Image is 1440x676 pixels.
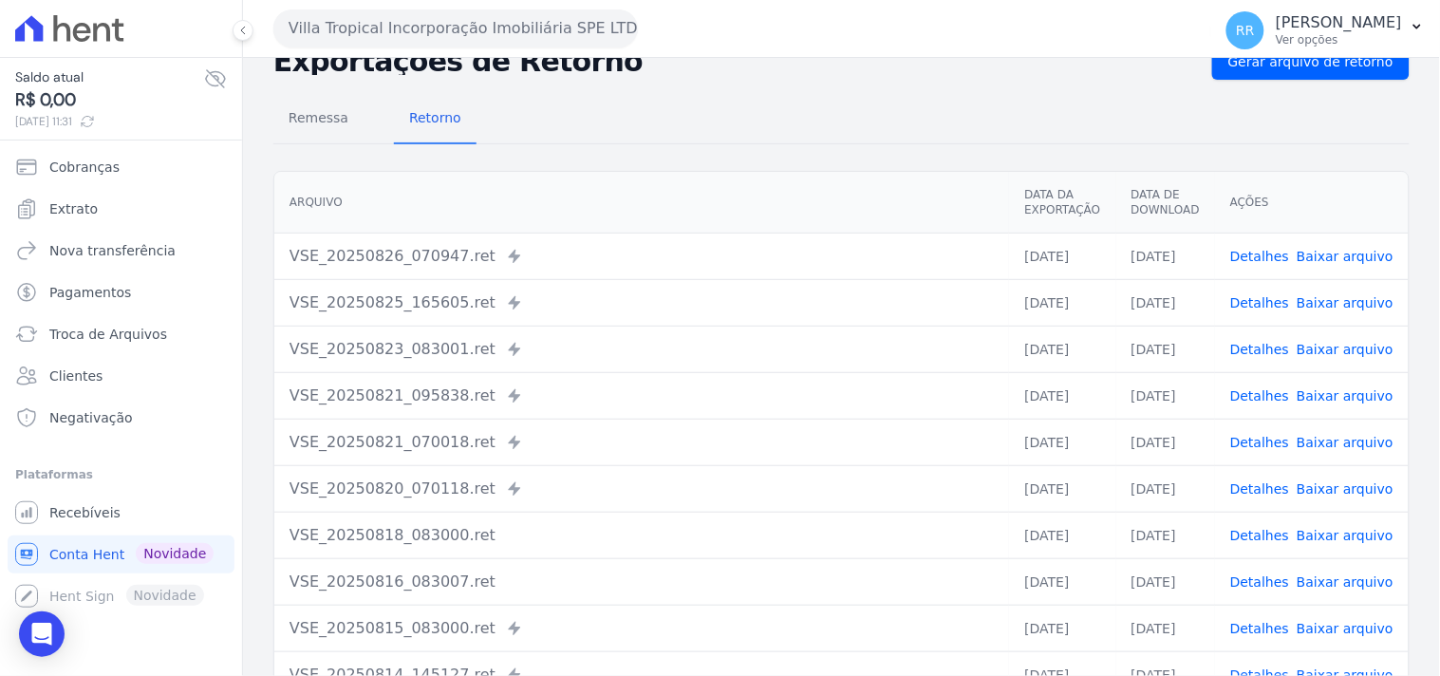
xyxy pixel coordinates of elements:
td: [DATE] [1009,233,1115,279]
a: Baixar arquivo [1297,342,1393,357]
td: [DATE] [1116,605,1215,651]
a: Baixar arquivo [1297,249,1393,264]
a: Nova transferência [8,232,234,270]
div: VSE_20250821_095838.ret [290,385,994,407]
a: Retorno [394,95,477,144]
div: VSE_20250820_070118.ret [290,478,994,500]
a: Baixar arquivo [1297,621,1393,636]
span: Retorno [398,99,473,137]
th: Data de Download [1116,172,1215,234]
td: [DATE] [1116,465,1215,512]
a: Troca de Arquivos [8,315,234,353]
a: Detalhes [1230,574,1289,590]
span: R$ 0,00 [15,87,204,113]
th: Ações [1215,172,1409,234]
a: Detalhes [1230,342,1289,357]
a: Pagamentos [8,273,234,311]
a: Detalhes [1230,528,1289,543]
span: Negativação [49,408,133,427]
span: Troca de Arquivos [49,325,167,344]
span: Clientes [49,366,103,385]
td: [DATE] [1009,465,1115,512]
a: Cobranças [8,148,234,186]
div: VSE_20250816_083007.ret [290,571,994,593]
td: [DATE] [1009,326,1115,372]
a: Clientes [8,357,234,395]
p: [PERSON_NAME] [1276,13,1402,32]
a: Conta Hent Novidade [8,535,234,573]
a: Recebíveis [8,494,234,532]
span: Saldo atual [15,67,204,87]
td: [DATE] [1116,233,1215,279]
td: [DATE] [1116,512,1215,558]
a: Baixar arquivo [1297,388,1393,404]
td: [DATE] [1116,419,1215,465]
span: Conta Hent [49,545,124,564]
a: Extrato [8,190,234,228]
td: [DATE] [1116,558,1215,605]
div: Plataformas [15,463,227,486]
td: [DATE] [1009,558,1115,605]
span: Extrato [49,199,98,218]
a: Detalhes [1230,435,1289,450]
a: Detalhes [1230,295,1289,310]
a: Detalhes [1230,481,1289,497]
td: [DATE] [1009,372,1115,419]
span: Pagamentos [49,283,131,302]
span: Nova transferência [49,241,176,260]
a: Baixar arquivo [1297,295,1393,310]
button: Villa Tropical Incorporação Imobiliária SPE LTDA [273,9,638,47]
a: Baixar arquivo [1297,528,1393,543]
th: Data da Exportação [1009,172,1115,234]
a: Gerar arquivo de retorno [1212,44,1410,80]
span: Recebíveis [49,503,121,522]
span: Remessa [277,99,360,137]
a: Detalhes [1230,388,1289,404]
div: VSE_20250823_083001.ret [290,338,994,361]
td: [DATE] [1009,512,1115,558]
button: RR [PERSON_NAME] Ver opções [1211,4,1440,57]
a: Detalhes [1230,249,1289,264]
div: VSE_20250826_070947.ret [290,245,994,268]
td: [DATE] [1009,605,1115,651]
td: [DATE] [1009,279,1115,326]
a: Baixar arquivo [1297,435,1393,450]
div: VSE_20250818_083000.ret [290,524,994,547]
td: [DATE] [1116,372,1215,419]
span: Gerar arquivo de retorno [1228,52,1393,71]
span: Novidade [136,543,214,564]
h2: Exportações de Retorno [273,48,1197,75]
div: VSE_20250825_165605.ret [290,291,994,314]
th: Arquivo [274,172,1009,234]
a: Negativação [8,399,234,437]
div: Open Intercom Messenger [19,611,65,657]
p: Ver opções [1276,32,1402,47]
div: VSE_20250821_070018.ret [290,431,994,454]
div: VSE_20250815_083000.ret [290,617,994,640]
a: Remessa [273,95,364,144]
span: Cobranças [49,158,120,177]
a: Baixar arquivo [1297,481,1393,497]
td: [DATE] [1116,326,1215,372]
span: [DATE] 11:31 [15,113,204,130]
td: [DATE] [1116,279,1215,326]
td: [DATE] [1009,419,1115,465]
a: Detalhes [1230,621,1289,636]
a: Baixar arquivo [1297,574,1393,590]
span: RR [1236,24,1254,37]
nav: Sidebar [15,148,227,615]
